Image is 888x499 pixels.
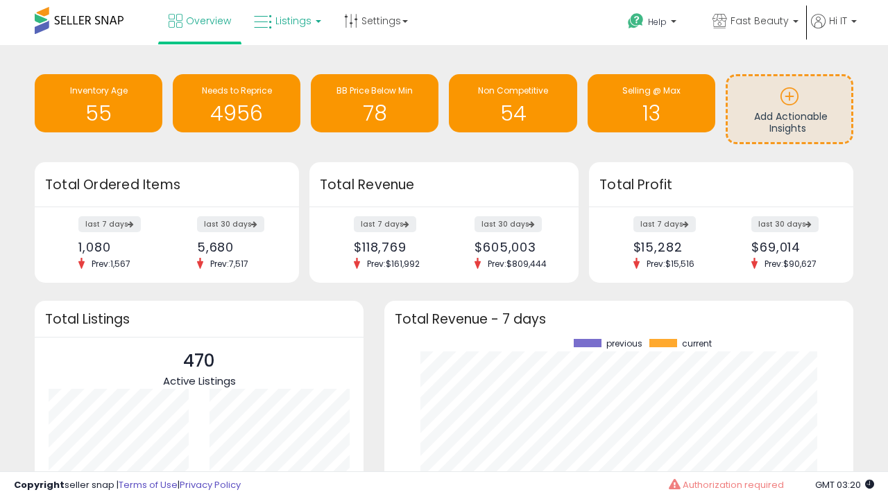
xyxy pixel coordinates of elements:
[758,258,823,270] span: Prev: $90,627
[163,348,236,374] p: 470
[754,110,828,136] span: Add Actionable Insights
[85,258,137,270] span: Prev: 1,567
[682,339,712,349] span: current
[475,216,542,232] label: last 30 days
[318,102,432,125] h1: 78
[599,175,843,195] h3: Total Profit
[35,74,162,132] a: Inventory Age 55
[606,339,642,349] span: previous
[42,102,155,125] h1: 55
[588,74,715,132] a: Selling @ Max 13
[633,216,696,232] label: last 7 days
[173,74,300,132] a: Needs to Reprice 4956
[119,478,178,491] a: Terms of Use
[197,216,264,232] label: last 30 days
[197,240,275,254] div: 5,680
[395,314,843,324] h3: Total Revenue - 7 days
[354,216,416,232] label: last 7 days
[751,216,819,232] label: last 30 days
[14,478,65,491] strong: Copyright
[811,14,857,45] a: Hi IT
[275,14,311,28] span: Listings
[815,478,874,491] span: 2025-08-11 03:20 GMT
[728,76,851,142] a: Add Actionable Insights
[360,258,427,270] span: Prev: $161,992
[478,85,548,96] span: Non Competitive
[311,74,438,132] a: BB Price Below Min 78
[180,478,241,491] a: Privacy Policy
[481,258,554,270] span: Prev: $809,444
[336,85,413,96] span: BB Price Below Min
[70,85,128,96] span: Inventory Age
[475,240,554,254] div: $605,003
[163,374,236,388] span: Active Listings
[180,102,293,125] h1: 4956
[640,258,701,270] span: Prev: $15,516
[449,74,577,132] a: Non Competitive 54
[633,240,711,254] div: $15,282
[354,240,434,254] div: $118,769
[622,85,681,96] span: Selling @ Max
[78,240,156,254] div: 1,080
[202,85,272,96] span: Needs to Reprice
[617,2,700,45] a: Help
[203,258,255,270] span: Prev: 7,517
[648,16,667,28] span: Help
[627,12,644,30] i: Get Help
[456,102,570,125] h1: 54
[45,175,289,195] h3: Total Ordered Items
[320,175,568,195] h3: Total Revenue
[186,14,231,28] span: Overview
[731,14,789,28] span: Fast Beauty
[829,14,847,28] span: Hi IT
[751,240,829,254] div: $69,014
[78,216,141,232] label: last 7 days
[45,314,353,324] h3: Total Listings
[14,479,241,492] div: seller snap | |
[595,102,708,125] h1: 13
